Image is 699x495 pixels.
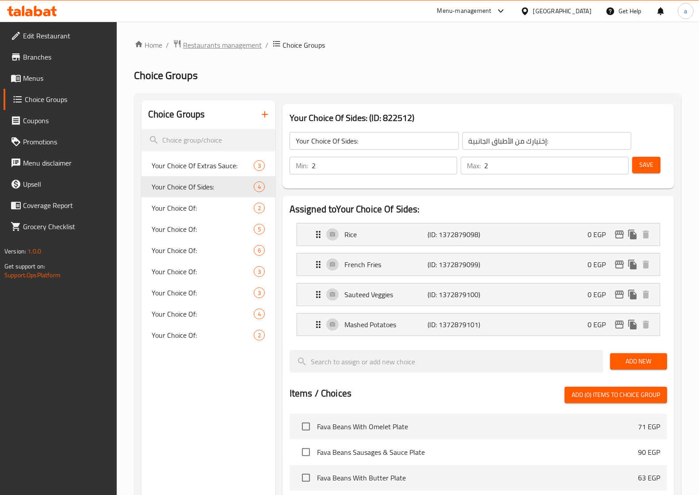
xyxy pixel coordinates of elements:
button: delete [639,288,653,301]
nav: breadcrumb [134,39,681,51]
div: Choices [254,287,265,298]
p: Min: [296,160,308,171]
p: (ID: 1372879099) [428,259,484,270]
span: Your Choice Of: [152,330,254,340]
div: Choices [254,224,265,234]
div: Your Choice Of:4 [141,303,275,325]
div: Your Choice Of Sides:4 [141,176,275,197]
li: Expand [290,249,667,280]
div: Choices [254,245,265,256]
p: (ID: 1372879098) [428,229,484,240]
span: Edit Restaurant [23,30,110,41]
div: [GEOGRAPHIC_DATA] [533,6,592,16]
a: Choice Groups [4,89,117,110]
a: Edit Restaurant [4,25,117,46]
div: Your Choice Of:2 [141,197,275,219]
div: Choices [254,266,265,277]
p: Rice [344,229,428,240]
span: Coverage Report [23,200,110,211]
a: Upsell [4,174,117,195]
span: Restaurants management [183,40,262,50]
span: Menu disclaimer [23,158,110,168]
span: Choice Groups [134,65,198,85]
span: 4 [254,310,264,318]
button: duplicate [626,288,639,301]
div: Your Choice Of Extras Sauce:3 [141,155,275,176]
a: Home [134,40,163,50]
a: Grocery Checklist [4,216,117,237]
span: 2 [254,331,264,340]
span: Your Choice Of Extras Sauce: [152,160,254,171]
a: Restaurants management [173,39,262,51]
p: 0 EGP [588,229,613,240]
button: duplicate [626,258,639,271]
span: 5 [254,225,264,234]
h3: Your Choice Of Sides: (ID: 822512) [290,111,667,125]
div: Expand [297,223,660,246]
button: duplicate [626,318,639,331]
button: edit [613,288,626,301]
p: 0 EGP [588,289,613,300]
p: Mashed Potatoes [344,319,428,330]
span: Fava Beans With Omelet Plate [317,421,638,432]
a: Menu disclaimer [4,152,117,174]
span: Menus [23,73,110,83]
div: Menu-management [437,6,492,16]
input: search [290,350,603,373]
span: Grocery Checklist [23,221,110,232]
button: edit [613,258,626,271]
a: Menus [4,68,117,89]
a: Support.OpsPlatform [4,269,61,281]
span: Your Choice Of: [152,203,254,213]
span: 3 [254,289,264,297]
button: Save [632,157,661,173]
button: Add New [610,353,667,370]
div: Expand [297,253,660,276]
span: 4 [254,183,264,191]
p: 63 EGP [638,472,660,483]
span: 2 [254,204,264,212]
li: / [266,40,269,50]
div: Choices [254,181,265,192]
span: Save [639,159,653,170]
span: Your Choice Of: [152,309,254,319]
h2: Items / Choices [290,387,351,400]
span: a [684,6,687,16]
span: Branches [23,52,110,62]
span: Your Choice Of: [152,224,254,234]
input: search [141,129,275,151]
p: 71 EGP [638,421,660,432]
div: Your Choice Of:3 [141,261,275,282]
div: Choices [254,309,265,319]
div: Your Choice Of:6 [141,240,275,261]
div: Choices [254,203,265,213]
div: Your Choice Of:3 [141,282,275,303]
li: / [166,40,169,50]
span: Add New [617,356,660,367]
div: Expand [297,283,660,306]
li: Expand [290,280,667,310]
span: Your Choice Of: [152,245,254,256]
span: Upsell [23,179,110,189]
span: Your Choice Of Sides: [152,181,254,192]
p: (ID: 1372879100) [428,289,484,300]
p: 0 EGP [588,319,613,330]
h2: Assigned to Your Choice Of Sides: [290,203,667,216]
p: French Fries [344,259,428,270]
span: Promotions [23,136,110,147]
button: edit [613,228,626,241]
span: Coupons [23,115,110,126]
span: Fava Beans With Butter Plate [317,472,638,483]
button: delete [639,258,653,271]
span: Fava Beans Sausages & Sauce Plate [317,447,638,457]
span: 6 [254,246,264,255]
a: Branches [4,46,117,68]
p: (ID: 1372879101) [428,319,484,330]
a: Coverage Report [4,195,117,216]
span: 3 [254,162,264,170]
span: Your Choice Of: [152,287,254,298]
span: Choice Groups [283,40,325,50]
button: edit [613,318,626,331]
div: Your Choice Of:5 [141,219,275,240]
a: Promotions [4,131,117,152]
